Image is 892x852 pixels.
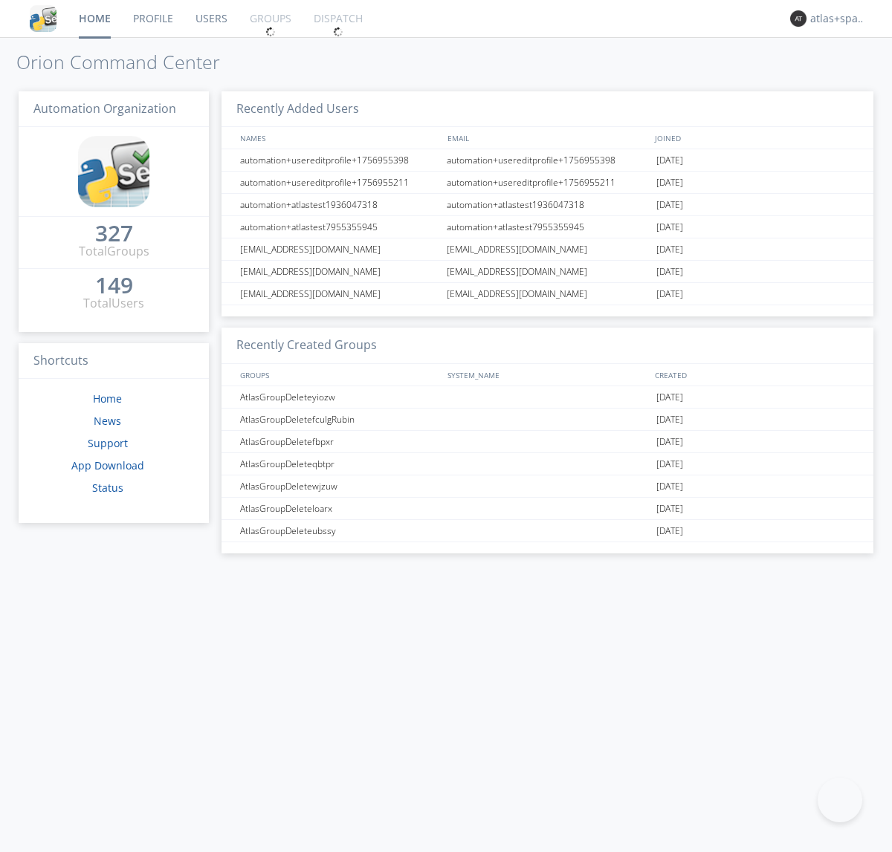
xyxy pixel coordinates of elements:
a: [EMAIL_ADDRESS][DOMAIN_NAME][EMAIL_ADDRESS][DOMAIN_NAME][DATE] [222,261,873,283]
a: AtlasGroupDeleteqbtpr[DATE] [222,453,873,475]
a: Home [93,391,122,406]
div: CREATED [651,364,859,386]
div: automation+usereditprofile+1756955211 [236,172,442,193]
div: AtlasGroupDeleteloarx [236,498,442,519]
span: [DATE] [656,149,683,172]
span: [DATE] [656,498,683,520]
span: [DATE] [656,172,683,194]
h3: Recently Added Users [222,91,873,128]
span: [DATE] [656,283,683,305]
a: automation+usereditprofile+1756955398automation+usereditprofile+1756955398[DATE] [222,149,873,172]
a: App Download [71,458,144,472]
div: NAMES [236,127,440,149]
span: [DATE] [656,520,683,542]
div: [EMAIL_ADDRESS][DOMAIN_NAME] [443,261,653,282]
div: AtlasGroupDeletewjzuw [236,475,442,497]
div: AtlasGroupDeleteyiozw [236,386,442,408]
div: [EMAIL_ADDRESS][DOMAIN_NAME] [443,238,653,260]
span: [DATE] [656,475,683,498]
img: spin.svg [265,27,276,37]
a: AtlasGroupDeletefculgRubin[DATE] [222,409,873,431]
span: [DATE] [656,216,683,238]
h3: Recently Created Groups [222,328,873,364]
div: automation+usereditprofile+1756955398 [443,149,653,171]
span: [DATE] [656,194,683,216]
img: 373638.png [790,10,807,27]
div: SYSTEM_NAME [444,364,651,386]
div: AtlasGroupDeleteqbtpr [236,453,442,475]
div: Total Groups [79,243,149,260]
span: [DATE] [656,409,683,431]
div: EMAIL [444,127,651,149]
div: automation+atlastest1936047318 [236,194,442,215]
div: 327 [95,226,133,241]
div: automation+atlastest7955355945 [443,216,653,238]
div: AtlasGroupDeletefbpxr [236,431,442,452]
a: AtlasGroupDeletefbpxr[DATE] [222,431,873,453]
a: AtlasGroupDeleteubssy[DATE] [222,520,873,542]
span: [DATE] [656,431,683,453]
span: [DATE] [656,238,683,261]
div: AtlasGroupDeletefculgRubin [236,409,442,430]
img: cddb5a64eb264b2086981ab96f4c1ba7 [30,5,56,32]
div: Total Users [83,295,144,312]
h3: Shortcuts [19,343,209,380]
a: Support [88,436,128,450]
div: AtlasGroupDeleteubssy [236,520,442,542]
div: [EMAIL_ADDRESS][DOMAIN_NAME] [236,283,442,305]
img: spin.svg [333,27,343,37]
img: cddb5a64eb264b2086981ab96f4c1ba7 [78,136,149,207]
a: 327 [95,226,133,243]
a: News [94,414,121,428]
div: [EMAIL_ADDRESS][DOMAIN_NAME] [236,261,442,282]
div: [EMAIL_ADDRESS][DOMAIN_NAME] [236,238,442,260]
div: JOINED [651,127,859,149]
a: automation+atlastest1936047318automation+atlastest1936047318[DATE] [222,194,873,216]
div: 149 [95,278,133,293]
div: [EMAIL_ADDRESS][DOMAIN_NAME] [443,283,653,305]
div: automation+usereditprofile+1756955398 [236,149,442,171]
a: 149 [95,278,133,295]
div: atlas+spanish0002 [810,11,866,26]
a: Status [92,481,123,495]
a: automation+usereditprofile+1756955211automation+usereditprofile+1756955211[DATE] [222,172,873,194]
a: automation+atlastest7955355945automation+atlastest7955355945[DATE] [222,216,873,238]
span: Automation Organization [33,100,176,117]
span: [DATE] [656,261,683,283]
a: AtlasGroupDeletewjzuw[DATE] [222,475,873,498]
span: [DATE] [656,453,683,475]
div: automation+usereditprofile+1756955211 [443,172,653,193]
div: automation+atlastest7955355945 [236,216,442,238]
a: [EMAIL_ADDRESS][DOMAIN_NAME][EMAIL_ADDRESS][DOMAIN_NAME][DATE] [222,283,873,305]
span: [DATE] [656,386,683,409]
a: [EMAIL_ADDRESS][DOMAIN_NAME][EMAIL_ADDRESS][DOMAIN_NAME][DATE] [222,238,873,261]
div: GROUPS [236,364,440,386]
a: AtlasGroupDeleteyiozw[DATE] [222,386,873,409]
a: AtlasGroupDeleteloarx[DATE] [222,498,873,520]
iframe: Toggle Customer Support [818,778,862,822]
div: automation+atlastest1936047318 [443,194,653,215]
